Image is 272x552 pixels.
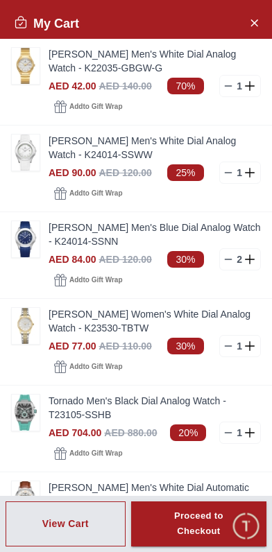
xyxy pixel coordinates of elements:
[99,80,151,92] span: AED 140.00
[167,251,203,268] span: 30%
[49,47,261,75] a: [PERSON_NAME] Men's White Dial Analog Watch - K22035-GBGW-G
[49,444,128,463] button: Addto Gift Wrap
[156,508,241,540] div: Proceed to Checkout
[234,426,245,440] p: 1
[49,80,96,92] span: AED 42.00
[6,501,126,547] button: View Cart
[49,134,261,162] a: [PERSON_NAME] Men's White Dial Analog Watch - K24014-SSWW
[69,273,122,287] span: Add to Gift Wrap
[42,517,89,531] div: View Cart
[49,394,261,422] a: Tornado Men's Black Dial Analog Watch - T23105-SSHB
[49,270,128,290] button: Addto Gift Wrap
[49,97,128,117] button: Addto Gift Wrap
[12,308,40,344] img: ...
[99,254,151,265] span: AED 120.00
[12,481,40,517] img: ...
[49,254,96,265] span: AED 84.00
[99,167,151,178] span: AED 120.00
[12,221,40,257] img: ...
[12,48,40,84] img: ...
[49,307,261,335] a: [PERSON_NAME] Women's White Dial Analog Watch - K23530-TBTW
[243,11,265,33] button: Close Account
[104,427,157,438] span: AED 880.00
[69,187,122,200] span: Add to Gift Wrap
[12,135,40,171] img: ...
[234,339,245,353] p: 1
[234,79,245,93] p: 1
[49,184,128,203] button: Addto Gift Wrap
[170,424,206,441] span: 20%
[14,14,79,33] h2: My Cart
[49,357,128,377] button: Addto Gift Wrap
[167,338,203,354] span: 30%
[167,78,203,94] span: 70%
[99,340,151,352] span: AED 110.00
[234,166,245,180] p: 1
[49,221,261,248] a: [PERSON_NAME] Men's Blue Dial Analog Watch - K24014-SSNN
[49,427,101,438] span: AED 704.00
[234,252,245,266] p: 2
[131,501,266,547] button: Proceed to Checkout
[167,164,203,181] span: 25%
[49,340,96,352] span: AED 77.00
[231,511,262,542] div: Chat Widget
[49,167,96,178] span: AED 90.00
[69,447,122,460] span: Add to Gift Wrap
[12,395,40,431] img: ...
[69,360,122,374] span: Add to Gift Wrap
[69,100,122,114] span: Add to Gift Wrap
[49,481,261,508] a: [PERSON_NAME] Men's White Dial Automatic Watch - K24323-SLDWK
